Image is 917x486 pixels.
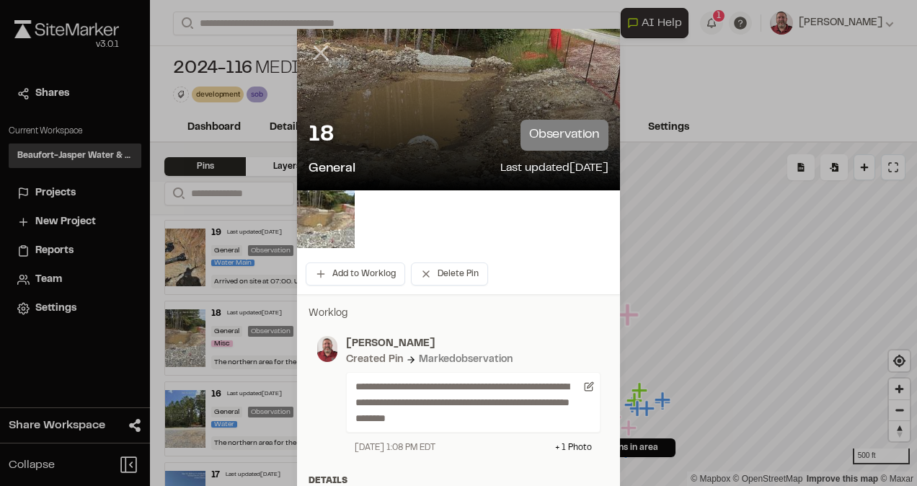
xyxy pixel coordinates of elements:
button: Add to Worklog [306,262,405,286]
img: photo [317,336,337,362]
img: file [297,190,355,248]
p: [PERSON_NAME] [346,336,601,352]
div: Created Pin [346,352,403,368]
div: Marked observation [419,352,513,368]
div: + 1 Photo [555,441,592,454]
p: 18 [309,121,333,150]
div: [DATE] 1:08 PM EDT [355,441,435,454]
button: Delete Pin [411,262,488,286]
p: observation [520,120,608,151]
p: Worklog [309,306,608,322]
p: General [309,159,355,179]
p: Last updated [DATE] [500,159,608,179]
